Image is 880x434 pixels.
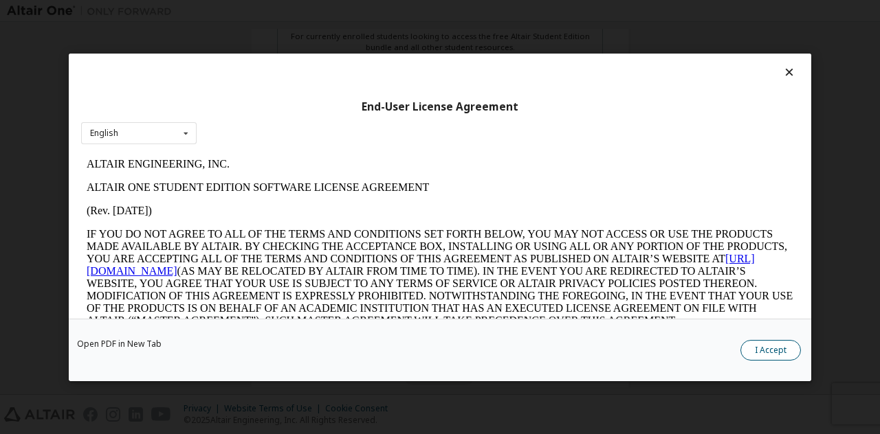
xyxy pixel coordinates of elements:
p: (Rev. [DATE]) [5,52,712,65]
div: End-User License Agreement [81,100,799,113]
p: This Altair One Student Edition Software License Agreement (“Agreement”) is between Altair Engine... [5,185,712,235]
button: I Accept [740,339,801,360]
p: ALTAIR ENGINEERING, INC. [5,5,712,18]
a: Open PDF in New Tab [77,339,162,347]
p: IF YOU DO NOT AGREE TO ALL OF THE TERMS AND CONDITIONS SET FORTH BELOW, YOU MAY NOT ACCESS OR USE... [5,76,712,174]
div: English [90,129,118,137]
p: ALTAIR ONE STUDENT EDITION SOFTWARE LICENSE AGREEMENT [5,29,712,41]
a: [URL][DOMAIN_NAME] [5,100,674,124]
